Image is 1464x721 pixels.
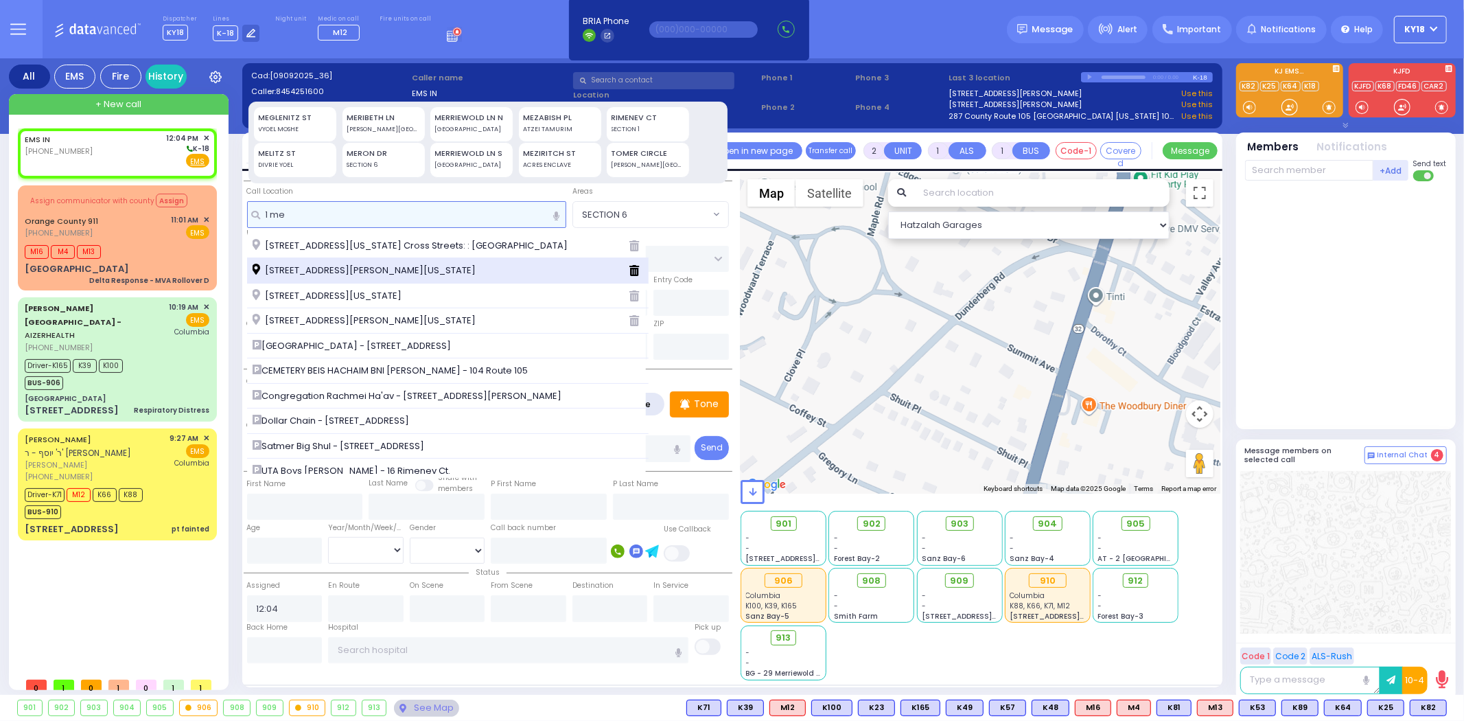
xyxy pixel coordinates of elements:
div: BLS [1324,700,1362,716]
div: K89 [1281,700,1318,716]
button: Map camera controls [1186,400,1213,428]
span: Sanz Bay-6 [922,553,966,564]
div: M16 [1075,700,1111,716]
span: BUS-906 [25,376,63,390]
label: Call back number [491,523,556,534]
div: [PERSON_NAME][GEOGRAPHIC_DATA] [347,125,420,135]
button: Message [1163,142,1218,159]
a: FD46 [1396,81,1420,91]
label: Caller name [412,72,568,84]
div: ACRES ENCLAVE [523,161,596,170]
div: BLS [686,700,721,716]
span: + New call [95,98,141,111]
u: EMS [191,157,205,167]
div: K-18 [1193,72,1213,82]
span: members [438,483,473,494]
button: Show street map [747,179,795,207]
span: 902 [863,517,881,531]
h5: Message members on selected call [1245,446,1364,464]
span: Status [469,567,507,577]
img: comment-alt.png [1368,453,1375,459]
label: First Name [247,479,286,490]
span: Columbia [746,591,781,601]
div: MERRIEWOLD LN S [435,148,509,159]
span: [PHONE_NUMBER] [25,227,93,238]
div: RIMENEV CT [612,112,685,124]
span: K-18 [185,144,209,154]
div: BLS [989,700,1026,716]
label: Location [573,89,756,101]
div: K165 [901,700,940,716]
i: Delete fron history [629,290,639,301]
label: Destination [572,580,614,591]
button: Toggle fullscreen view [1186,179,1213,207]
div: BLS [811,700,852,716]
div: 908 [224,700,250,716]
span: - [1098,543,1102,553]
span: 1 [54,680,74,690]
button: ALS [949,142,986,159]
span: 903 [951,517,968,531]
div: 903 [81,700,107,716]
span: 913 [776,631,791,645]
span: - [834,533,838,543]
span: EMS [186,313,209,327]
label: Location Name [247,228,301,239]
span: 1 [191,680,211,690]
a: CAR2 [1421,81,1447,91]
div: M13 [1197,700,1233,716]
span: M4 [51,245,75,259]
div: BLS [858,700,895,716]
div: [GEOGRAPHIC_DATA] [435,125,509,135]
span: - [922,543,926,553]
span: K100 [99,359,123,373]
span: K88 [119,488,143,502]
span: - [922,601,926,611]
div: MERIBETH LN [347,112,420,124]
img: Google [744,476,789,494]
span: 10:19 AM [170,302,199,312]
label: En Route [328,580,360,591]
button: +Add [1373,160,1409,181]
span: [PERSON_NAME][GEOGRAPHIC_DATA] - [25,303,121,328]
span: K39 [73,359,97,373]
div: ALS [769,700,806,716]
div: DIVRIE YOEL [259,161,332,170]
span: - [746,543,750,553]
label: Dispatcher [163,15,197,23]
a: Use this [1181,99,1213,111]
label: Lines [213,15,260,23]
span: [GEOGRAPHIC_DATA] - [STREET_ADDRESS] [253,339,456,353]
span: - [922,591,926,601]
label: Turn off text [1413,169,1435,183]
label: Cad: [251,70,408,82]
span: Columbia [174,458,209,468]
input: Search hospital [328,637,688,663]
button: ALS-Rush [1310,648,1354,665]
a: History [146,65,187,89]
span: SECTION 6 [582,208,627,222]
div: [STREET_ADDRESS] [25,523,119,536]
label: Assigned [247,580,281,591]
a: [STREET_ADDRESS][PERSON_NAME] [949,99,1082,111]
span: - [1010,533,1014,543]
i: Delete fron history [629,315,639,326]
span: Dollar Chain - [STREET_ADDRESS] [253,414,415,428]
span: Notifications [1261,23,1316,36]
span: - [746,658,750,668]
input: Search a contact [573,72,734,89]
label: Call Location [247,186,294,197]
label: Areas [572,186,593,197]
a: 287 County Route 105 [GEOGRAPHIC_DATA] [US_STATE] 10930 [949,111,1177,122]
span: [PERSON_NAME] [25,459,165,471]
div: ALS [1075,700,1111,716]
span: Phone 4 [855,102,944,113]
label: KJ EMS... [1236,68,1343,78]
span: 1 [163,680,184,690]
span: - [834,591,838,601]
span: Alert [1117,23,1137,36]
label: Last 3 location [949,72,1081,84]
div: K81 [1157,700,1192,716]
a: Use this [1181,111,1213,122]
span: - [1098,533,1102,543]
